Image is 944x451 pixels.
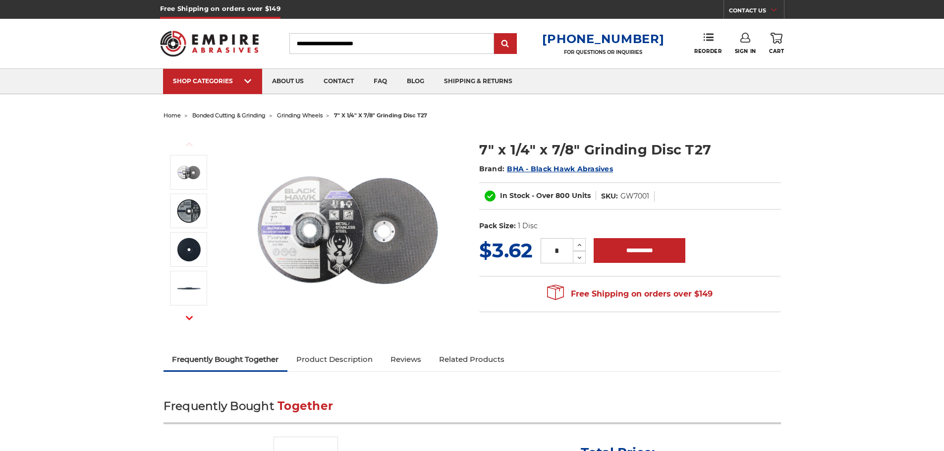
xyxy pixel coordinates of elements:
img: BHA 7 in grinding disc [176,160,201,185]
span: $3.62 [479,238,533,262]
dd: GW7001 [620,191,649,201]
dd: 1 Disc [518,221,538,231]
a: grinding wheels [277,112,323,119]
a: faq [364,69,397,94]
a: about us [262,69,314,94]
span: Free Shipping on orders over $149 [547,284,713,304]
dt: SKU: [601,191,618,201]
img: 7" x 1/4" x 7/8" Grinding Wheel [176,199,201,223]
a: CONTACT US [729,5,784,19]
img: BHA 7 in grinding disc [248,130,446,328]
a: Reviews [382,349,430,370]
img: Empire Abrasives [160,24,259,63]
span: Brand: [479,164,505,173]
a: contact [314,69,364,94]
span: In Stock [500,191,530,200]
span: - Over [532,191,554,200]
span: Sign In [735,48,756,54]
button: Next [177,307,201,329]
span: 800 [555,191,570,200]
span: Cart [769,48,784,54]
span: Reorder [694,48,722,54]
a: Frequently Bought Together [164,349,288,370]
a: home [164,112,181,119]
a: bonded cutting & grinding [192,112,266,119]
span: Frequently Bought [164,399,274,413]
a: blog [397,69,434,94]
span: 7" x 1/4" x 7/8" grinding disc t27 [334,112,427,119]
h1: 7" x 1/4" x 7/8" Grinding Disc T27 [479,140,781,159]
input: Submit [496,34,515,54]
span: Units [572,191,591,200]
img: 1/4 inch thickness x 7 inch diameter BHA grinding disc [176,276,201,301]
a: Reorder [694,33,722,54]
a: Product Description [287,349,382,370]
a: shipping & returns [434,69,522,94]
span: Together [278,399,333,413]
img: 7" grinding wheel by Black Hawk Abrasives [176,237,201,262]
p: FOR QUESTIONS OR INQUIRIES [542,49,664,55]
a: [PHONE_NUMBER] [542,32,664,46]
a: Cart [769,33,784,54]
div: SHOP CATEGORIES [173,77,252,85]
a: BHA - Black Hawk Abrasives [507,164,613,173]
button: Previous [177,134,201,155]
dt: Pack Size: [479,221,516,231]
a: Related Products [430,349,513,370]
